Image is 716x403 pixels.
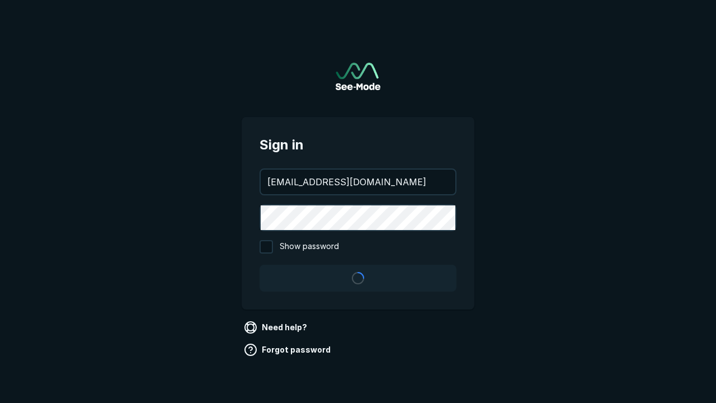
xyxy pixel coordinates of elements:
a: Go to sign in [336,63,380,90]
a: Forgot password [242,341,335,359]
a: Need help? [242,318,312,336]
input: your@email.com [261,170,455,194]
img: See-Mode Logo [336,63,380,90]
span: Show password [280,240,339,254]
span: Sign in [260,135,456,155]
